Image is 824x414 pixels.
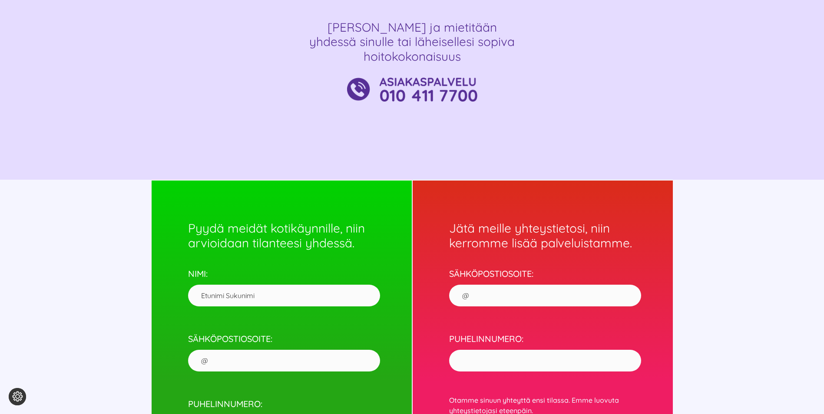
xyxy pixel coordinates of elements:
label: PUHELINNUMERO: [449,333,641,365]
h4: Jätä meille yhteystietosi, niin kerromme lisää palveluistamme. [449,206,641,250]
input: SÄHKÖPOSTIOSOITE: [449,285,641,306]
input: SÄHKÖPOSTIOSOITE: [188,350,380,371]
h4: [PERSON_NAME] ja mieti­tään yhdessä sinulle tai lähei­sellesi sopiva hoito­kokonaisuus [308,20,516,64]
label: SÄHKÖPOSTIOSOITE: [449,268,641,300]
img: mesimarja [347,78,477,102]
input: PUHELINNUMERO: [449,350,641,371]
label: SÄHKÖPOSTIOSOITE: [188,333,380,365]
button: Evästeasetukset [9,388,26,405]
input: NIMI: [188,285,380,306]
h4: Pyydä meidät kotikäynnille, niin arvioidaan tilanteesi yhdessä. [188,206,380,250]
label: NIMI: [188,268,380,300]
a: mesimarja [347,76,477,87]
